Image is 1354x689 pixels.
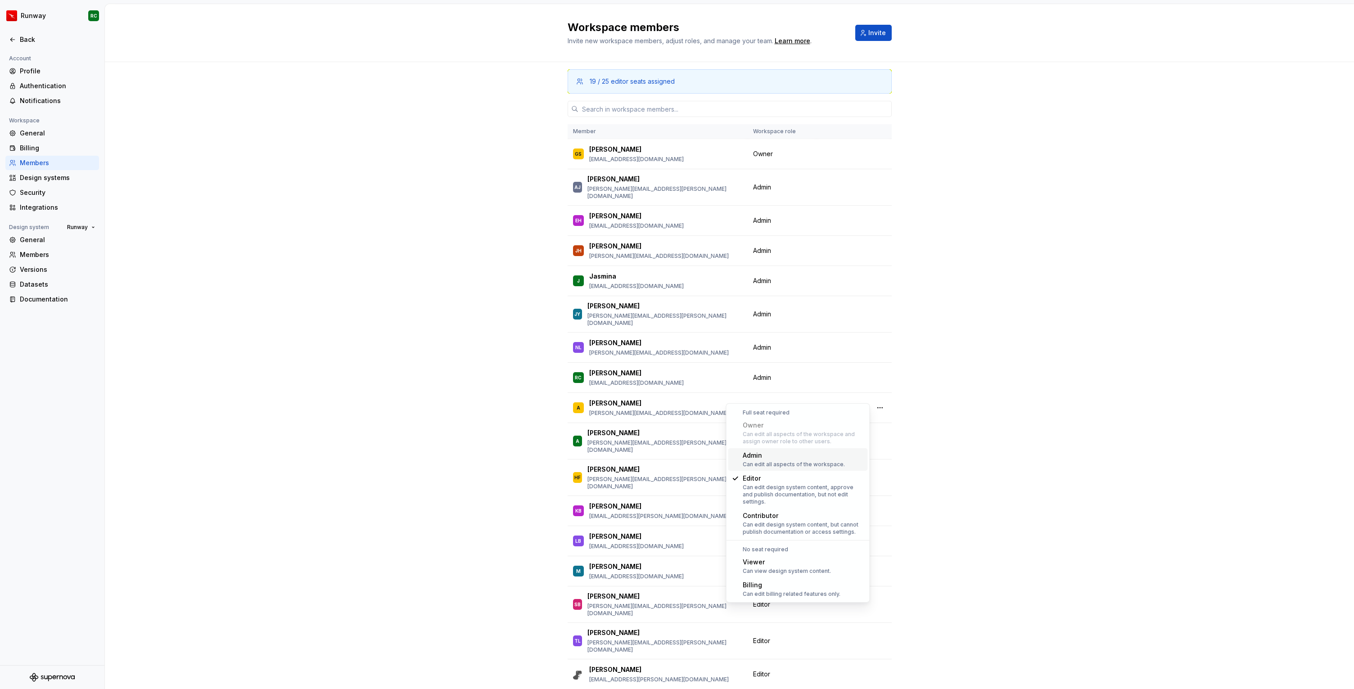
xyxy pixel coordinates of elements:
p: [PERSON_NAME] [589,242,641,251]
span: Admin [753,246,771,255]
div: Members [20,158,95,167]
a: Members [5,156,99,170]
span: Invite new workspace members, adjust roles, and manage your team. [568,37,773,45]
th: Member [568,124,748,139]
div: Billing [20,144,95,153]
div: HF [574,473,581,482]
p: [PERSON_NAME] [587,465,640,474]
div: J [577,276,580,285]
div: Authentication [20,81,95,90]
span: Admin [753,373,771,382]
a: General [5,233,99,247]
p: [PERSON_NAME] [587,302,640,311]
svg: Supernova Logo [30,673,75,682]
p: [PERSON_NAME] [589,369,641,378]
p: [PERSON_NAME] [587,628,640,637]
a: Datasets [5,277,99,292]
div: Datasets [20,280,95,289]
div: NL [575,343,582,352]
div: SB [574,600,581,609]
p: [PERSON_NAME] [589,399,641,408]
span: Admin [753,216,771,225]
span: Admin [753,183,771,192]
input: Search in workspace members... [578,101,892,117]
div: Design system [5,222,53,233]
div: Billing [743,581,840,590]
div: JY [574,310,580,319]
div: Owner [743,421,864,430]
div: RC [90,12,97,19]
a: Security [5,185,99,200]
div: KB [575,506,582,515]
span: . [773,38,812,45]
div: Back [20,35,95,44]
p: [PERSON_NAME] [589,338,641,347]
div: Suggestions [727,404,870,602]
a: Versions [5,262,99,277]
p: [PERSON_NAME][EMAIL_ADDRESS][PERSON_NAME][DOMAIN_NAME] [587,639,742,653]
span: Runway [67,224,88,231]
div: Notifications [20,96,95,105]
a: Documentation [5,292,99,306]
div: M [576,567,581,576]
div: RC [575,373,582,382]
div: Can edit billing related features only. [743,590,840,598]
p: [PERSON_NAME] [587,175,640,184]
img: 6b187050-a3ed-48aa-8485-808e17fcee26.png [6,10,17,21]
div: Contributor [743,511,864,520]
a: General [5,126,99,140]
a: Back [5,32,99,47]
a: Learn more [775,36,810,45]
button: Invite [855,25,892,41]
p: [PERSON_NAME] [587,592,640,601]
div: Members [20,250,95,259]
span: Admin [753,276,771,285]
div: Viewer [743,558,831,567]
a: Billing [5,141,99,155]
div: EH [575,216,582,225]
button: Change role [822,401,870,414]
a: Profile [5,64,99,78]
span: Owner [753,149,773,158]
img: Will Jarman [573,669,584,680]
span: Invite [868,28,886,37]
p: [PERSON_NAME][EMAIL_ADDRESS][PERSON_NAME][DOMAIN_NAME] [587,476,742,490]
a: Authentication [5,79,99,93]
span: Admin [753,310,771,319]
div: Can edit design system content, approve and publish documentation, but not edit settings. [743,484,864,505]
a: Notifications [5,94,99,108]
div: No seat required [728,546,868,553]
p: Jasmina [589,272,616,281]
p: [EMAIL_ADDRESS][DOMAIN_NAME] [589,283,684,290]
div: Account [5,53,35,64]
p: [EMAIL_ADDRESS][DOMAIN_NAME] [589,156,684,163]
div: Full seat required [728,409,868,416]
div: Editor [743,474,864,483]
button: RunwayRC [2,6,103,26]
p: [PERSON_NAME] [589,532,641,541]
div: 19 / 25 editor seats assigned [590,77,675,86]
div: A [576,437,579,446]
div: Runway [21,11,46,20]
div: General [20,129,95,138]
div: Can edit all aspects of the workspace. [743,461,845,468]
div: Versions [20,265,95,274]
a: Members [5,248,99,262]
span: Editor [753,670,770,679]
div: Workspace [5,115,43,126]
a: Integrations [5,200,99,215]
p: [PERSON_NAME][EMAIL_ADDRESS][DOMAIN_NAME] [589,252,729,260]
p: [EMAIL_ADDRESS][DOMAIN_NAME] [589,379,684,387]
p: [PERSON_NAME] [589,665,641,674]
h2: Workspace members [568,20,844,35]
p: [PERSON_NAME][EMAIL_ADDRESS][PERSON_NAME][DOMAIN_NAME] [587,603,742,617]
div: Profile [20,67,95,76]
p: [PERSON_NAME][EMAIL_ADDRESS][PERSON_NAME][DOMAIN_NAME] [587,439,742,454]
p: [PERSON_NAME][EMAIL_ADDRESS][PERSON_NAME][DOMAIN_NAME] [587,312,742,327]
p: [EMAIL_ADDRESS][PERSON_NAME][DOMAIN_NAME] [589,676,729,683]
p: [PERSON_NAME] [589,212,641,221]
div: A [577,403,580,412]
div: AJ [574,183,581,192]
